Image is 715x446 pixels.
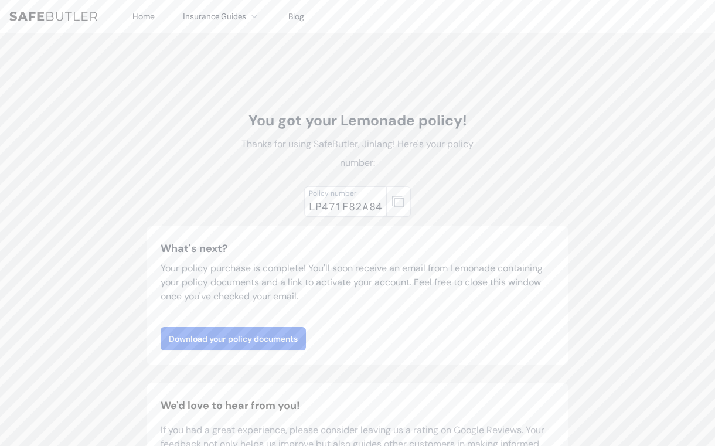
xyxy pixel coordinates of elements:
button: Insurance Guides [183,9,260,23]
h3: What's next? [161,240,554,257]
a: Home [132,11,155,22]
div: LP471F82A84 [309,198,383,215]
img: SafeButler Text Logo [9,12,97,21]
p: Your policy purchase is complete! You'll soon receive an email from Lemonade containing your poli... [161,261,554,304]
div: Policy number [309,189,383,198]
h1: You got your Lemonade policy! [226,111,489,130]
a: Download your policy documents [161,327,306,350]
h2: We'd love to hear from you! [161,397,554,414]
a: Blog [288,11,304,22]
p: Thanks for using SafeButler, Jinlang! Here's your policy number: [226,135,489,172]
